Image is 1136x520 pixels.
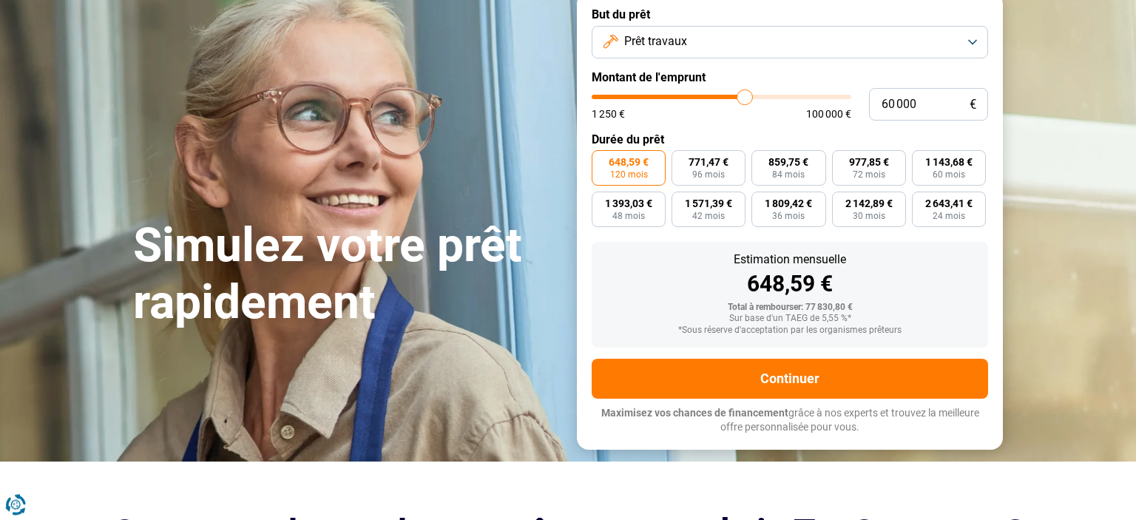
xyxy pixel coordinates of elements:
[685,198,732,209] span: 1 571,39 €
[624,33,687,50] span: Prêt travaux
[806,109,851,119] span: 100 000 €
[603,273,976,295] div: 648,59 €
[603,314,976,324] div: Sur base d'un TAEG de 5,55 %*
[610,170,648,179] span: 120 mois
[603,254,976,266] div: Estimation mensuelle
[592,132,988,146] label: Durée du prêt
[592,26,988,58] button: Prêt travaux
[849,157,889,167] span: 977,85 €
[970,98,976,111] span: €
[689,157,728,167] span: 771,47 €
[845,198,893,209] span: 2 142,89 €
[853,170,885,179] span: 72 mois
[609,157,649,167] span: 648,59 €
[772,170,805,179] span: 84 mois
[933,170,965,179] span: 60 mois
[603,303,976,313] div: Total à rembourser: 77 830,80 €
[853,212,885,220] span: 30 mois
[765,198,812,209] span: 1 809,42 €
[692,170,725,179] span: 96 mois
[925,198,973,209] span: 2 643,41 €
[603,325,976,336] div: *Sous réserve d'acceptation par les organismes prêteurs
[601,407,788,419] span: Maximisez vos chances de financement
[772,212,805,220] span: 36 mois
[925,157,973,167] span: 1 143,68 €
[592,109,625,119] span: 1 250 €
[612,212,645,220] span: 48 mois
[933,212,965,220] span: 24 mois
[605,198,652,209] span: 1 393,03 €
[133,217,559,331] h1: Simulez votre prêt rapidement
[768,157,808,167] span: 859,75 €
[592,70,988,84] label: Montant de l'emprunt
[592,7,988,21] label: But du prêt
[692,212,725,220] span: 42 mois
[592,406,988,435] p: grâce à nos experts et trouvez la meilleure offre personnalisée pour vous.
[592,359,988,399] button: Continuer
